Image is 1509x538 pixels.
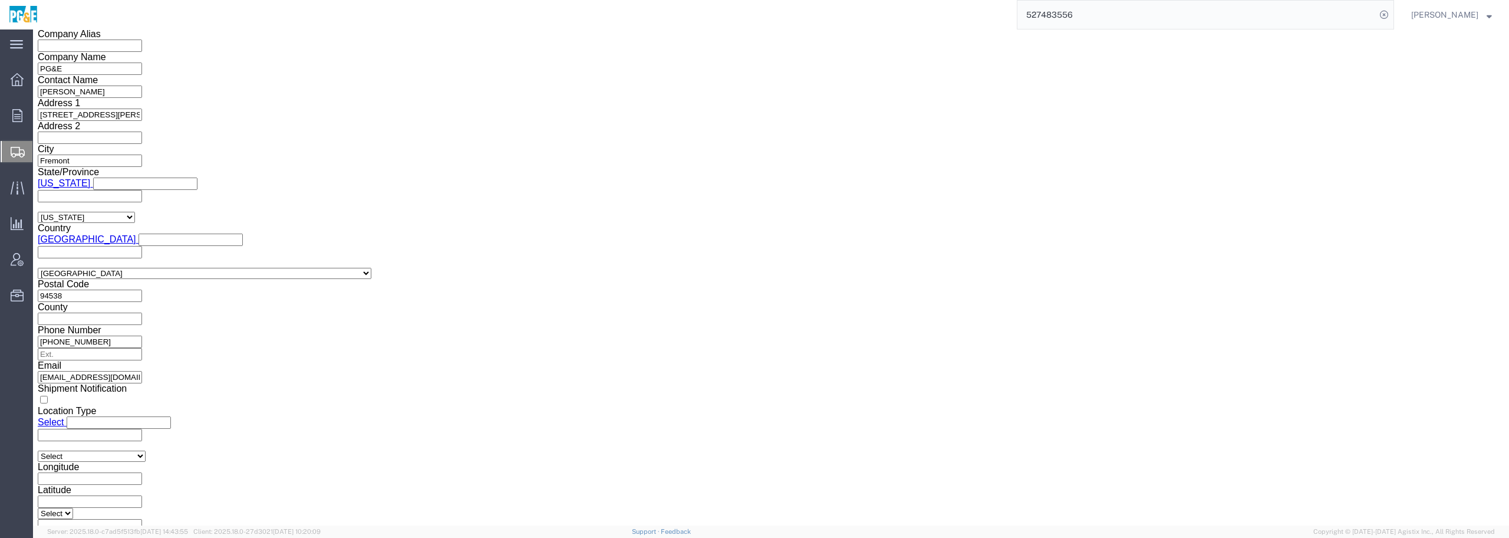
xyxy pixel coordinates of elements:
[47,528,188,535] span: Server: 2025.18.0-c7ad5f513fb
[273,528,321,535] span: [DATE] 10:20:09
[661,528,691,535] a: Feedback
[140,528,188,535] span: [DATE] 14:43:55
[33,29,1509,526] iframe: FS Legacy Container
[8,6,38,24] img: logo
[1411,8,1492,22] button: [PERSON_NAME]
[1313,527,1495,537] span: Copyright © [DATE]-[DATE] Agistix Inc., All Rights Reserved
[1017,1,1376,29] input: Search for shipment number, reference number
[632,528,661,535] a: Support
[1411,8,1478,21] span: Wendy Hetrick
[193,528,321,535] span: Client: 2025.18.0-27d3021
